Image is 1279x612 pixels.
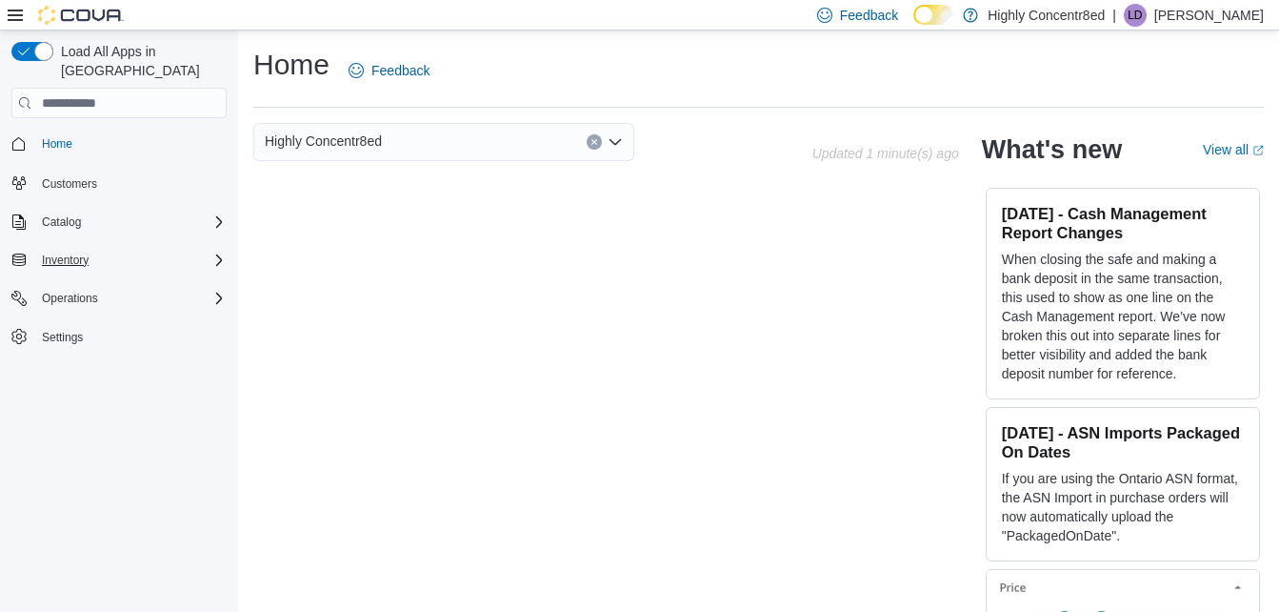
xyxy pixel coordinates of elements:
span: Home [42,136,72,152]
button: Operations [4,285,234,312]
h1: Home [253,46,330,84]
button: Inventory [4,247,234,274]
span: Home [34,132,227,155]
span: Settings [34,325,227,349]
span: Highly Concentr8ed [265,130,382,153]
span: Catalog [42,214,81,230]
p: | [1112,4,1116,27]
span: Dark Mode [913,25,914,26]
a: Feedback [341,51,437,90]
p: If you are using the Ontario ASN format, the ASN Import in purchase orders will now automatically... [1002,469,1244,545]
p: Highly Concentr8ed [988,4,1105,27]
span: Settings [42,330,83,345]
a: View allExternal link [1203,142,1264,157]
span: Load All Apps in [GEOGRAPHIC_DATA] [53,42,227,80]
button: Operations [34,287,106,310]
button: Catalog [34,211,89,234]
button: Catalog [4,209,234,235]
h2: What's new [982,134,1122,165]
h3: [DATE] - Cash Management Report Changes [1002,204,1244,242]
a: Settings [34,326,90,349]
span: Catalog [34,211,227,234]
button: Open list of options [608,134,623,150]
button: Clear input [587,134,602,150]
img: Cova [38,6,124,25]
p: [PERSON_NAME] [1154,4,1264,27]
p: When closing the safe and making a bank deposit in the same transaction, this used to show as one... [1002,250,1244,383]
span: Feedback [371,61,430,80]
input: Dark Mode [913,5,953,25]
a: Home [34,133,80,155]
span: Operations [34,287,227,310]
span: Customers [42,176,97,192]
button: Settings [4,323,234,351]
button: Home [4,130,234,157]
span: Customers [34,171,227,194]
span: Inventory [34,249,227,272]
svg: External link [1252,145,1264,156]
h3: [DATE] - ASN Imports Packaged On Dates [1002,423,1244,461]
button: Inventory [34,249,96,272]
span: Inventory [42,253,89,268]
a: Customers [34,173,105,195]
span: LD [1128,4,1142,27]
div: Lindsay Davis [1124,4,1147,27]
span: Operations [42,291,98,306]
p: Updated 1 minute(s) ago [812,146,959,161]
span: Feedback [840,6,898,25]
button: Customers [4,169,234,196]
nav: Complex example [11,122,227,400]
